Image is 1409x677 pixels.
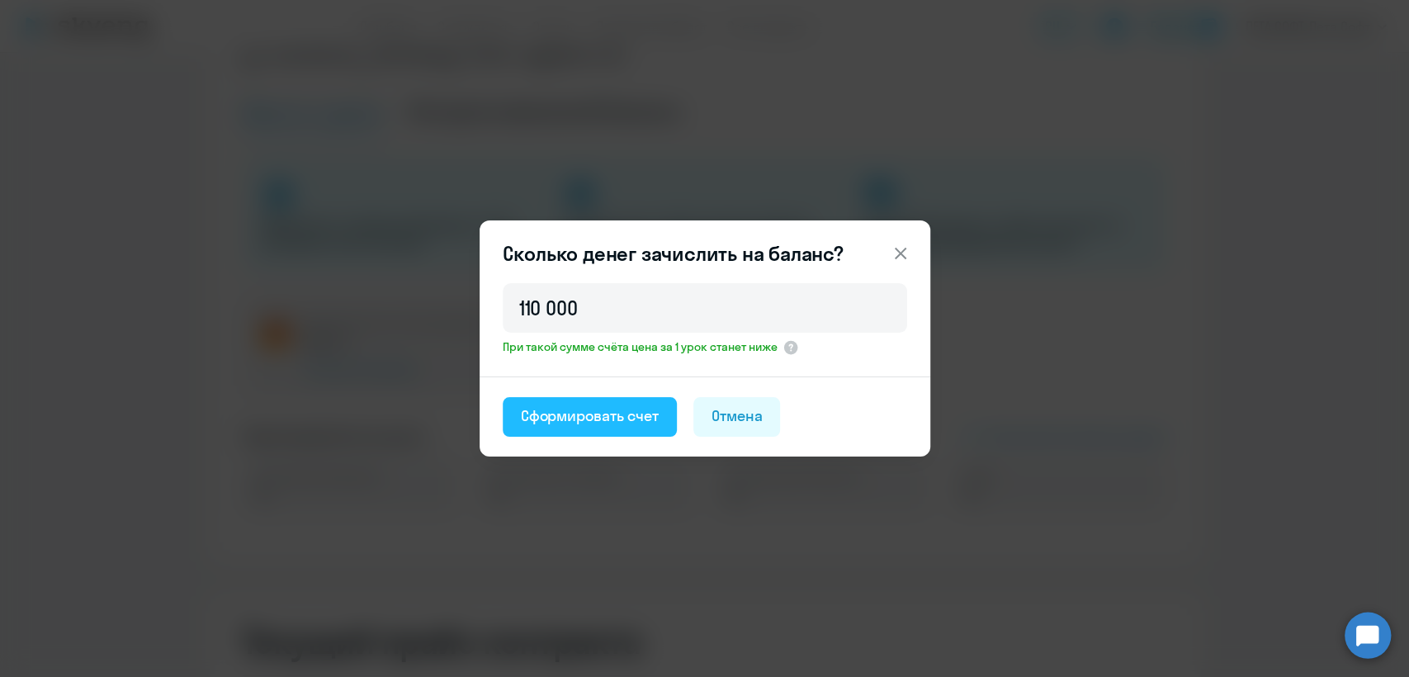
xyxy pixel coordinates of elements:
span: При такой сумме счёта цена за 1 урок станет ниже [503,339,778,354]
div: Сформировать счет [521,405,659,427]
button: Отмена [693,397,781,437]
header: Сколько денег зачислить на баланс? [480,240,930,267]
button: Сформировать счет [503,397,677,437]
input: 1 000 000 000 ₽ [503,283,907,333]
div: Отмена [712,405,763,427]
